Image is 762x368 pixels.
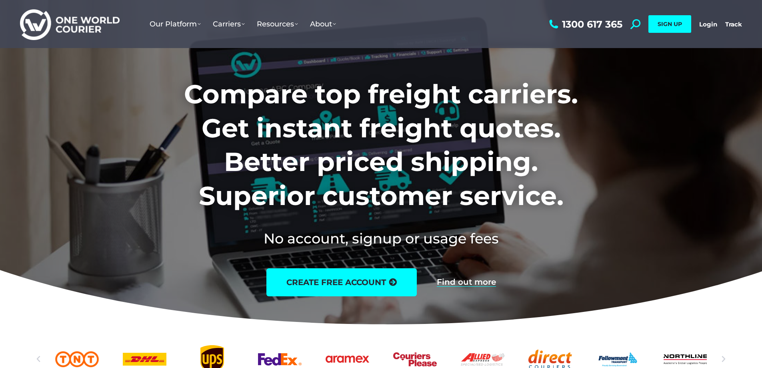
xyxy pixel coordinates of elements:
a: create free account [266,268,417,296]
span: SIGN UP [658,20,682,28]
span: Resources [257,20,298,28]
a: Find out more [437,278,496,287]
a: Resources [251,12,304,36]
a: Track [725,20,742,28]
span: About [310,20,336,28]
a: 1300 617 365 [547,19,622,29]
h1: Compare top freight carriers. Get instant freight quotes. Better priced shipping. Superior custom... [131,77,631,213]
a: Login [699,20,717,28]
a: SIGN UP [648,15,691,33]
h2: No account, signup or usage fees [131,229,631,248]
span: Carriers [213,20,245,28]
a: Our Platform [144,12,207,36]
a: Carriers [207,12,251,36]
img: One World Courier [20,8,120,40]
a: About [304,12,342,36]
span: Our Platform [150,20,201,28]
